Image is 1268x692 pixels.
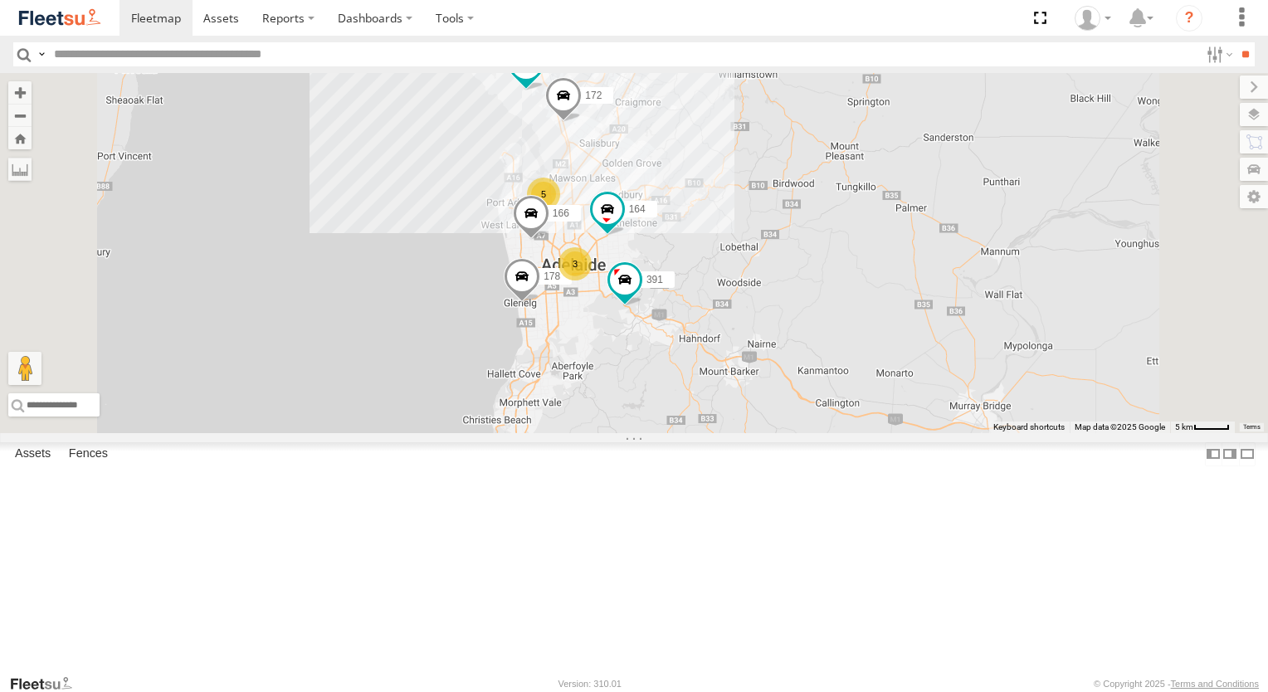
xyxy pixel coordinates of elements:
[8,158,32,181] label: Measure
[9,675,85,692] a: Visit our Website
[553,207,569,219] span: 166
[8,127,32,149] button: Zoom Home
[1171,679,1259,689] a: Terms and Conditions
[1176,5,1202,32] i: ?
[1222,442,1238,466] label: Dock Summary Table to the Right
[1175,422,1193,431] span: 5 km
[558,247,592,280] div: 3
[1069,6,1117,31] div: Kellie Roberts
[1075,422,1165,431] span: Map data ©2025 Google
[646,274,663,285] span: 391
[558,679,622,689] div: Version: 310.01
[585,90,602,101] span: 172
[7,442,59,465] label: Assets
[993,422,1065,433] button: Keyboard shortcuts
[1094,679,1259,689] div: © Copyright 2025 -
[35,42,48,66] label: Search Query
[1205,442,1222,466] label: Dock Summary Table to the Left
[629,204,646,216] span: 164
[17,7,103,29] img: fleetsu-logo-horizontal.svg
[527,178,560,211] div: 5
[1240,185,1268,208] label: Map Settings
[544,271,560,283] span: 178
[8,352,41,385] button: Drag Pegman onto the map to open Street View
[8,81,32,104] button: Zoom in
[1239,442,1256,466] label: Hide Summary Table
[8,104,32,127] button: Zoom out
[1170,422,1235,433] button: Map Scale: 5 km per 40 pixels
[61,442,116,465] label: Fences
[1243,424,1261,431] a: Terms (opens in new tab)
[1200,42,1236,66] label: Search Filter Options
